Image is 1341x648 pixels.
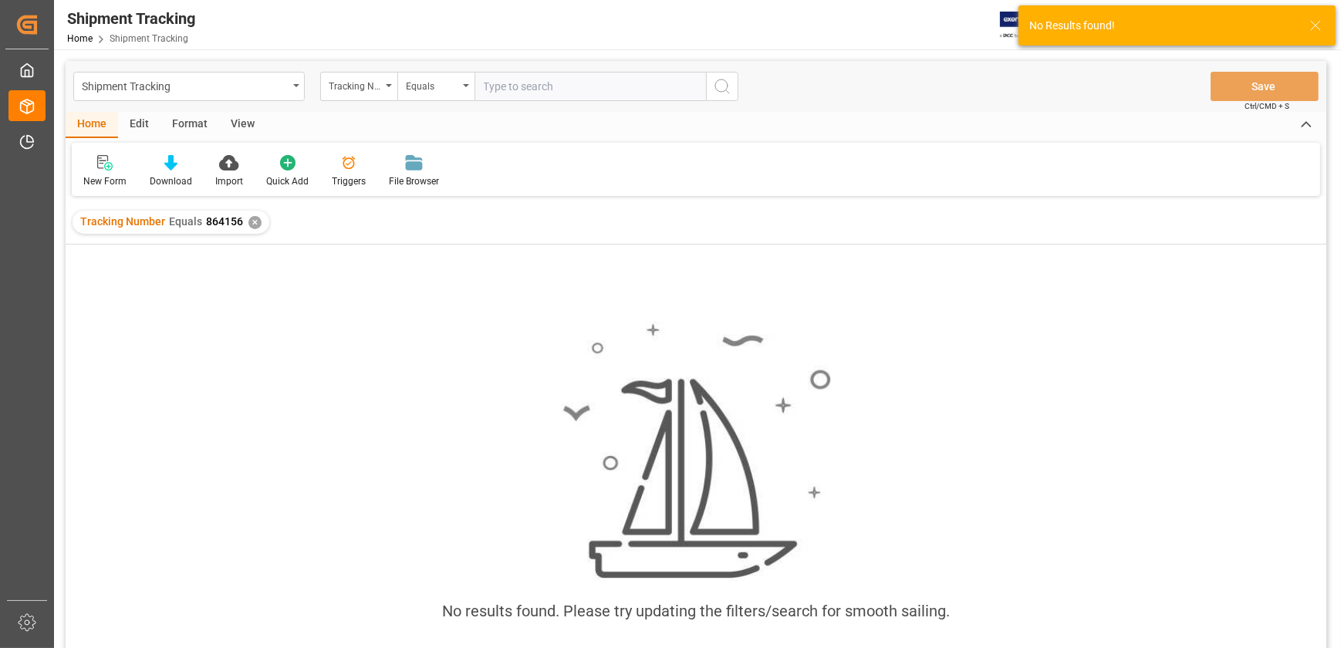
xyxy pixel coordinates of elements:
div: ✕ [248,216,262,229]
div: File Browser [389,174,439,188]
button: open menu [397,72,475,101]
span: Equals [169,215,202,228]
div: No Results found! [1029,18,1295,34]
div: Home [66,112,118,138]
div: Format [160,112,219,138]
div: Import [215,174,243,188]
div: Triggers [332,174,366,188]
button: open menu [73,72,305,101]
span: Ctrl/CMD + S [1245,100,1289,112]
div: No results found. Please try updating the filters/search for smooth sailing. [442,599,950,623]
a: Home [67,33,93,44]
div: Quick Add [266,174,309,188]
span: 864156 [206,215,243,228]
button: open menu [320,72,397,101]
input: Type to search [475,72,706,101]
div: Tracking Number [329,76,381,93]
button: search button [706,72,738,101]
div: Edit [118,112,160,138]
div: View [219,112,266,138]
div: Shipment Tracking [67,7,195,30]
div: Equals [406,76,458,93]
button: Save [1211,72,1319,101]
img: Exertis%20JAM%20-%20Email%20Logo.jpg_1722504956.jpg [1000,12,1053,39]
img: smooth_sailing.jpeg [561,322,831,581]
span: Tracking Number [80,215,165,228]
div: New Form [83,174,127,188]
div: Shipment Tracking [82,76,288,95]
div: Download [150,174,192,188]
